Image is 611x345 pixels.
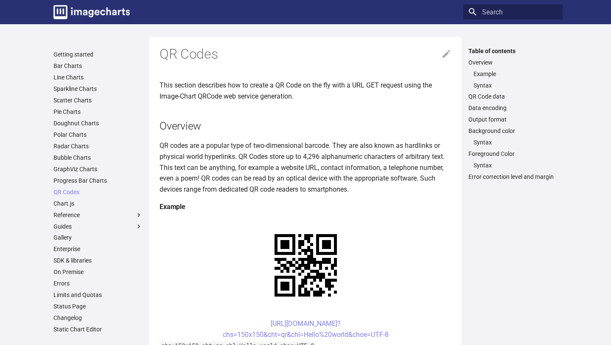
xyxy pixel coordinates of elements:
[53,51,143,58] a: Getting started
[160,201,451,212] h4: Example
[160,80,451,102] p: This section describes how to create a QR Code on the fly with a URL GET request using the Image-...
[53,291,143,299] a: Limits and Quotas
[53,211,143,219] label: Reference
[474,70,558,78] a: Example
[53,257,143,264] a: SDK & libraries
[53,62,143,70] a: Bar Charts
[53,303,143,310] a: Status Page
[468,70,558,89] nav: Overview
[474,161,558,169] a: Syntax
[53,108,143,116] a: Pie Charts
[53,5,130,19] img: logo
[160,45,451,63] h1: QR Codes
[468,116,558,123] a: Output format
[468,173,558,181] a: Error correction level and margin
[53,314,143,322] a: Changelog
[223,320,389,339] a: [URL][DOMAIN_NAME]?chs=150x150&cht=qr&chl=Hello%20world&choe=UTF-8
[463,47,563,181] nav: Table of contents
[53,325,143,333] a: Static Chart Editor
[160,140,451,195] p: QR codes are a popular type of two-dimensional barcode. They are also known as hardlinks or physi...
[53,245,143,253] a: Enterprise
[53,154,143,161] a: Bubble Charts
[160,119,451,133] h2: Overview
[468,139,558,146] nav: Background color
[53,74,143,81] a: Line Charts
[468,104,558,112] a: Data encoding
[53,131,143,139] a: Polar Charts
[260,219,352,311] img: chart
[53,223,143,230] label: Guides
[468,150,558,158] a: Foreground Color
[53,96,143,104] a: Scatter Charts
[53,119,143,127] a: Doughnut Charts
[468,93,558,100] a: QR Code data
[53,85,143,93] a: Sparkline Charts
[53,234,143,241] a: Gallery
[468,161,558,169] nav: Foreground Color
[53,268,143,276] a: On Premise
[50,2,133,23] a: Image-Charts documentation
[53,200,143,207] a: Chart.js
[463,47,563,55] label: Table of contents
[474,139,558,146] a: Syntax
[474,82,558,89] a: Syntax
[53,142,143,150] a: Radar Charts
[53,177,143,184] a: Progress Bar Charts
[463,4,563,20] input: Search
[53,280,143,287] a: Errors
[468,59,558,66] a: Overview
[468,127,558,135] a: Background color
[53,165,143,173] a: GraphViz Charts
[53,188,143,196] a: QR Codes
